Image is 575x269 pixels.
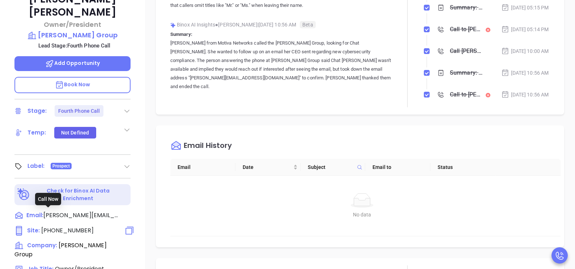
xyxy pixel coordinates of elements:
[14,20,131,29] p: Owner/President
[450,24,482,35] div: Call to [PERSON_NAME]
[14,241,107,258] span: [PERSON_NAME] Group
[31,187,125,202] p: Check for Binox AI Data Enrichment
[501,25,549,33] div: [DATE] 05:14 PM
[308,163,354,171] span: Subject
[184,142,232,152] div: Email History
[58,105,100,117] div: Fourth Phone Call
[52,162,70,170] span: Prospect
[45,59,100,67] span: Add Opportunity
[430,159,495,176] th: Status
[27,227,40,234] span: Site :
[450,46,482,57] div: Call [PERSON_NAME] to follow up
[450,67,482,78] div: Summary: [PERSON_NAME] from Motiva Networks called the [PERSON_NAME] Group, looking for Chat [PER...
[18,41,131,50] p: Lead Stage: Fourth Phone Call
[450,2,482,13] div: Summary: This is an voicemail message from [PERSON_NAME] at the [PERSON_NAME] group. He's current...
[501,91,549,99] div: [DATE] 10:56 AM
[501,4,549,12] div: [DATE] 05:15 PM
[55,81,90,88] span: Book Now
[27,161,45,171] div: Label:
[61,127,89,138] div: Not Defined
[41,226,94,235] span: [PHONE_NUMBER]
[501,47,549,55] div: [DATE] 10:00 AM
[243,163,292,171] span: Date
[450,89,482,100] div: Call to [PERSON_NAME]
[170,19,392,30] div: Binox AI Insights [PERSON_NAME] | [DATE] 10:56 AM
[27,127,46,138] div: Temp:
[170,32,192,37] b: Summary:
[14,30,131,40] a: [PERSON_NAME] Group
[35,193,61,205] div: Call Now
[17,188,30,201] img: Ai-Enrich-DaqCidB-.svg
[170,39,392,91] p: [PERSON_NAME] from Motiva Networks called the [PERSON_NAME] Group, looking for Chat [PERSON_NAME]...
[235,159,301,176] th: Date
[170,159,235,176] th: Email
[43,211,119,220] span: [PERSON_NAME][EMAIL_ADDRESS][PERSON_NAME][DOMAIN_NAME]
[179,211,545,219] div: No data
[26,211,43,220] span: Email:
[27,105,47,116] div: Stage:
[300,21,315,28] span: Beta
[215,22,218,28] span: ●
[501,69,549,77] div: [DATE] 10:56 AM
[365,159,430,176] th: Email to
[27,241,57,249] span: Company:
[170,22,176,28] img: svg%3e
